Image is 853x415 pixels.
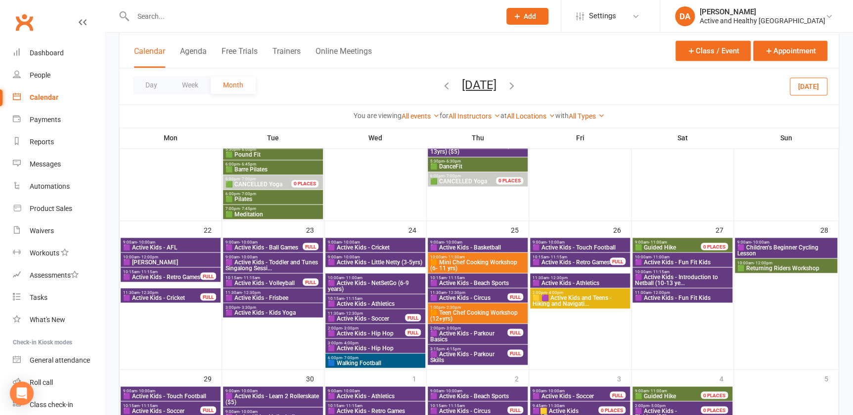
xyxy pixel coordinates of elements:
span: - 10:00am [444,240,462,244]
span: 6:00pm [327,355,423,360]
span: - 12:00pm [651,290,670,294]
span: 9:00am [327,240,423,244]
span: - 12:30pm [344,311,363,315]
div: FULL [303,243,318,250]
span: - 10:00am [137,240,155,244]
button: Month [211,76,256,94]
button: Add [506,8,548,25]
div: FULL [200,293,216,300]
span: - 11:15am [242,275,260,280]
span: - 7:45pm [240,207,256,211]
div: 0 PLACES [598,406,626,414]
span: - 10:00am [239,388,258,393]
span: - 11:00am [649,240,667,244]
strong: with [555,112,569,120]
span: 10:15am [123,403,201,408]
span: 🟩 CANCELLED Yoga [430,178,487,185]
span: 🟪 Active Kids - Circus [430,294,508,300]
span: 🟦 Walking Football [327,360,423,366]
th: Thu [427,127,529,148]
span: 🟪 Active Kids - Parkour Basics [430,330,508,342]
span: - 10:00am [546,240,565,244]
span: - 11:15am [447,275,465,280]
div: 28 [820,221,838,237]
a: Messages [13,153,104,175]
div: Dashboard [30,49,64,57]
span: 🟪 Active Kids - Frisbee [225,294,321,300]
div: Automations [30,182,70,190]
span: 2:00pm [327,326,405,330]
span: 10:00am [327,275,423,280]
div: Active and Healthy [GEOGRAPHIC_DATA] [700,16,825,25]
span: 🟪 Children's Beginner Cycling Lesson [737,244,835,256]
strong: You are viewing [354,112,402,120]
span: - 2:30pm [445,305,461,309]
span: - 10:00am [546,388,565,393]
a: Roll call [13,372,104,394]
span: - 11:15am [344,296,362,300]
div: FULL [610,257,626,265]
span: - 11:00am [344,275,362,280]
div: 27 [716,221,733,237]
span: - 7:00pm [240,192,256,196]
span: 🟪 Active Kids - Cricket [327,244,423,250]
span: - 10:00am [342,388,360,393]
div: FULL [303,278,318,286]
span: 🟪 Active Kids - Toddler and Tunes Singalong Sessi... [225,259,321,271]
a: All events [402,112,440,120]
span: - 10:00am [239,254,258,259]
span: 🟪 Active Kids - Retro Games [532,259,610,265]
div: 2 [515,370,529,386]
span: 🟪 Active Kids - Athletics [532,280,628,286]
div: What's New [30,316,65,324]
div: 3 [617,370,631,386]
span: - 11:15am [447,403,465,408]
button: [DATE] [462,78,496,91]
div: General attendance [30,356,90,364]
th: Mon [120,127,222,148]
div: Waivers [30,227,54,235]
div: Product Sales [30,205,72,212]
a: Tasks [13,287,104,309]
input: Search... [130,9,494,23]
div: FULL [405,329,421,336]
span: - 6:00pm [240,147,256,152]
a: Payments [13,109,104,131]
div: FULL [610,391,626,399]
span: 🟪 Active Kids - Beach Sports [430,393,526,399]
span: 🟪 Active Kids - Circus [430,408,508,414]
span: 🟪 Active Kids - [635,407,677,414]
span: 9:00am [737,240,835,244]
span: 🟪 Active Kids - Ball Games [225,244,303,250]
span: - 10:00am [444,388,462,393]
span: - 11:15am [139,269,158,274]
a: Assessments [13,264,104,287]
th: Wed [324,127,427,148]
span: 9:00am [430,240,526,244]
span: - 3:30pm [240,305,256,309]
div: 26 [613,221,631,237]
span: 10:15am [430,275,526,280]
span: - 6:30pm [445,159,461,164]
span: 🟪 Active Kids - Little Netty (3-5yrs) [327,259,423,265]
span: - 10:00am [137,388,155,393]
div: 0 PLACES [291,180,318,187]
span: 3:15pm [430,346,508,351]
a: Product Sales [13,198,104,220]
div: FULL [507,293,523,300]
button: Trainers [272,46,301,68]
span: - 12:30pm [549,275,568,280]
span: 1:00pm [430,305,526,309]
span: 🟪 Active Kids - Volleyball [225,280,303,286]
span: 9:00am [123,240,219,244]
button: Calendar [134,46,165,68]
div: 22 [204,221,222,237]
span: 10:00am [634,254,730,259]
span: 🟪 Active Kids - Soccer [327,315,405,321]
span: - 4:00pm [342,340,359,345]
span: 🟪 Active Kids - Cricket [123,294,201,300]
strong: at [500,112,507,120]
span: 3:00pm [225,305,321,309]
span: - 11:30am [546,403,565,408]
span: 11:30am [327,311,405,315]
